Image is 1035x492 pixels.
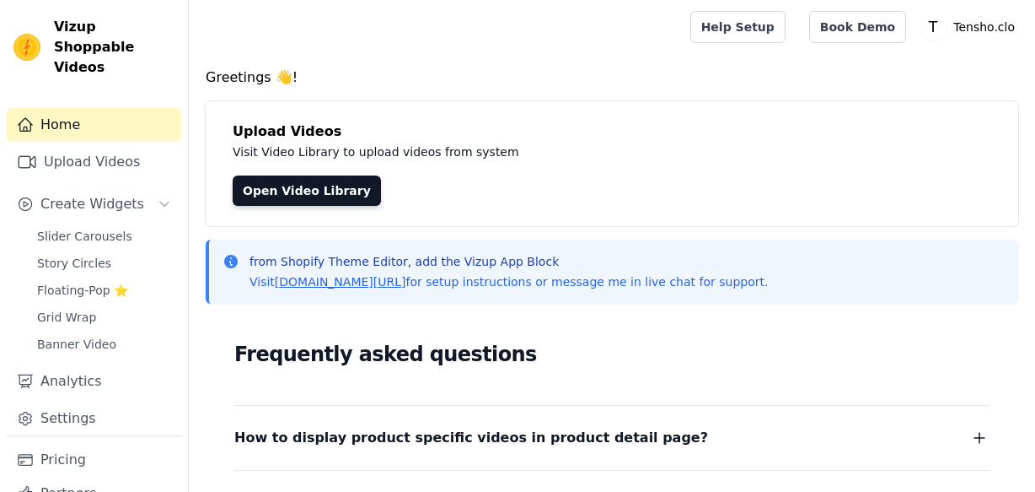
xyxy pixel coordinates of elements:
text: T [928,19,938,35]
img: Vizup [13,34,40,61]
span: Banner Video [37,336,116,353]
a: Story Circles [27,251,181,275]
a: Help Setup [690,11,786,43]
a: Home [7,108,181,142]
span: Create Widgets [40,194,144,214]
p: Visit for setup instructions or message me in live chat for support. [249,273,768,290]
p: Tensho.clo [947,12,1022,42]
h4: Upload Videos [233,122,991,142]
a: Grid Wrap [27,305,181,329]
span: Vizup Shoppable Videos [54,17,174,78]
p: from Shopify Theme Editor, add the Vizup App Block [249,253,768,270]
a: Floating-Pop ⭐ [27,278,181,302]
span: Grid Wrap [37,309,96,326]
span: How to display product specific videos in product detail page? [234,426,708,450]
button: How to display product specific videos in product detail page? [234,426,989,450]
a: Slider Carousels [27,224,181,248]
button: Create Widgets [7,187,181,221]
span: Floating-Pop ⭐ [37,282,128,299]
a: Banner Video [27,333,181,356]
a: Upload Videos [7,145,181,179]
a: Pricing [7,443,181,477]
h4: Greetings 👋! [206,68,1018,88]
a: [DOMAIN_NAME][URL] [275,275,406,289]
h2: Frequently asked questions [234,338,989,371]
a: Analytics [7,365,181,398]
p: Visit Video Library to upload videos from system [233,142,988,162]
a: Book Demo [809,11,906,43]
span: Slider Carousels [37,228,132,245]
a: Settings [7,402,181,435]
button: T Tensho.clo [920,12,1022,42]
span: Story Circles [37,255,111,272]
a: Open Video Library [233,176,381,206]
